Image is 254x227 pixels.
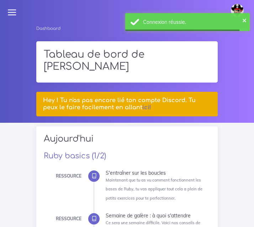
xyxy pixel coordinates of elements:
h2: Aujourd'hui [44,134,210,149]
img: avatar [231,4,244,17]
button: × [242,16,247,23]
div: Semaine de galère : à quoi s'attendre [106,213,205,218]
div: Ressource [56,215,81,223]
div: Ressource [56,172,81,180]
h5: Hey ! Tu n'as pas encore lié ton compte Discord. Tu peux le faire facilement en allant [43,97,211,111]
a: ici! [142,104,151,111]
a: Dashboard [36,26,60,31]
h1: Tableau de bord de [PERSON_NAME] [44,49,210,73]
div: Connexion réussie. [143,19,244,26]
a: Ruby basics (1/2) [44,152,106,160]
div: S'entraîner sur les boucles [106,170,205,175]
small: Maintenant que tu as vu comment fonctionnent les bases de Ruby, tu vas appliquer tout cela a plei... [106,178,202,200]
